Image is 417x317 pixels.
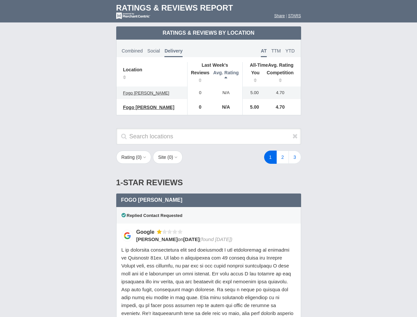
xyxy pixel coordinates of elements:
td: 4.70 [263,87,301,99]
span: 0 [169,155,172,160]
span: Fogo [PERSON_NAME] [123,90,169,95]
span: (found [DATE]) [200,236,232,242]
span: | [286,14,287,18]
span: Fogo [PERSON_NAME] [121,197,183,203]
td: 0 [187,87,210,99]
a: 1 [264,151,277,164]
span: Combined [122,48,143,53]
span: AT [261,48,267,57]
div: on [136,236,292,243]
th: Competition: activate to sort column ascending [263,68,301,87]
span: [PERSON_NAME] [136,236,178,242]
th: Reviews: activate to sort column ascending [187,68,210,87]
button: Site (0) [153,151,183,164]
a: 3 [289,151,301,164]
span: TTM [271,48,281,53]
img: Google [122,230,133,241]
a: 2 [276,151,289,164]
td: Ratings & Reviews by Location [116,26,301,40]
td: 5.00 [243,99,263,115]
th: Last Week's [187,62,242,68]
span: All-Time [250,62,268,68]
span: Replied Contact Requested [122,213,183,218]
th: You: activate to sort column ascending [243,68,263,87]
a: Fogo [PERSON_NAME] [120,89,173,97]
td: N/A [210,87,243,99]
img: mc-powered-by-logo-white-103.png [116,13,150,19]
span: [DATE] [183,236,200,242]
th: Location: activate to sort column ascending [117,62,188,87]
td: 5.00 [243,87,263,99]
span: 0 [138,155,140,160]
div: 1-Star Reviews [116,172,301,194]
th: Avg. Rating: activate to sort column descending [210,68,243,87]
td: 4.70 [263,99,301,115]
td: N/A [210,99,243,115]
span: Delivery [164,48,182,57]
span: Fogo [PERSON_NAME] [123,105,175,110]
div: Google [136,229,157,235]
span: Social [147,48,160,53]
button: Rating (0) [116,151,152,164]
a: Share [274,14,285,18]
span: YTD [286,48,295,53]
th: Avg. Rating [243,62,301,68]
td: 0 [187,99,210,115]
a: Fogo [PERSON_NAME] [120,103,178,111]
a: STARS [288,14,301,18]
